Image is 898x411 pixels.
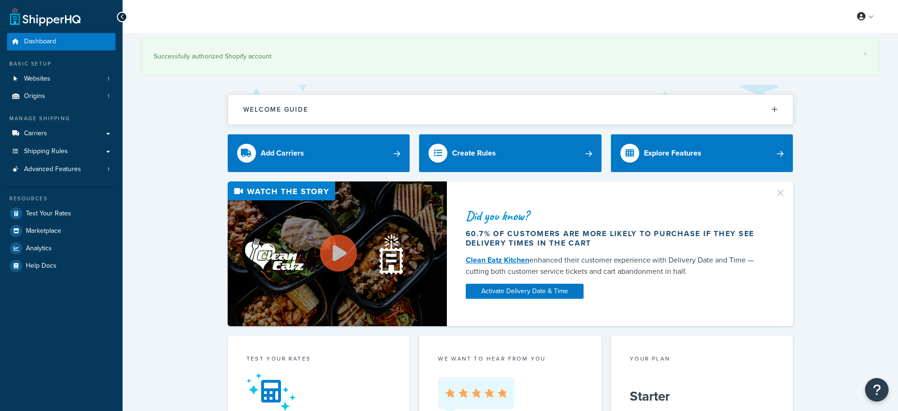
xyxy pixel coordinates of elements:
[7,143,115,160] a: Shipping Rules
[7,257,115,274] a: Help Docs
[7,70,115,88] a: Websites1
[7,88,115,105] li: Origins
[611,134,793,172] a: Explore Features
[7,161,115,178] li: Advanced Features
[26,210,71,218] span: Test Your Rates
[466,284,584,299] a: Activate Delivery Date & Time
[865,378,889,402] button: Open Resource Center
[26,245,52,253] span: Analytics
[452,147,496,160] div: Create Rules
[7,222,115,239] a: Marketplace
[24,75,50,83] span: Websites
[7,205,115,222] a: Test Your Rates
[7,161,115,178] a: Advanced Features1
[24,165,81,173] span: Advanced Features
[24,148,68,156] span: Shipping Rules
[228,134,410,172] a: Add Carriers
[261,147,304,160] div: Add Carriers
[24,92,45,100] span: Origins
[24,38,56,46] span: Dashboard
[154,50,867,63] div: Successfully authorized Shopify account
[228,181,447,326] img: Video thumbnail
[7,125,115,142] a: Carriers
[466,229,764,248] div: 60.7% of customers are more likely to purchase if they see delivery times in the cart
[466,209,764,222] div: Did you know?
[7,115,115,123] div: Manage Shipping
[438,354,583,363] p: we want to hear from you
[630,389,774,404] h5: Starter
[630,354,774,365] div: Your Plan
[107,165,109,173] span: 1
[644,147,701,160] div: Explore Features
[24,130,47,138] span: Carriers
[863,50,867,58] a: ×
[466,255,529,265] a: Clean Eatz Kitchen
[26,262,57,270] span: Help Docs
[466,255,764,277] div: enhanced their customer experience with Delivery Date and Time — cutting both customer service ti...
[107,92,109,100] span: 1
[7,88,115,105] a: Origins1
[243,106,308,113] h2: Welcome Guide
[7,195,115,203] div: Resources
[7,240,115,257] a: Analytics
[7,70,115,88] li: Websites
[107,75,109,83] span: 1
[247,354,391,365] div: Test your rates
[7,60,115,68] div: Basic Setup
[7,33,115,50] a: Dashboard
[228,95,793,124] button: Welcome Guide
[419,134,601,172] a: Create Rules
[26,227,61,235] span: Marketplace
